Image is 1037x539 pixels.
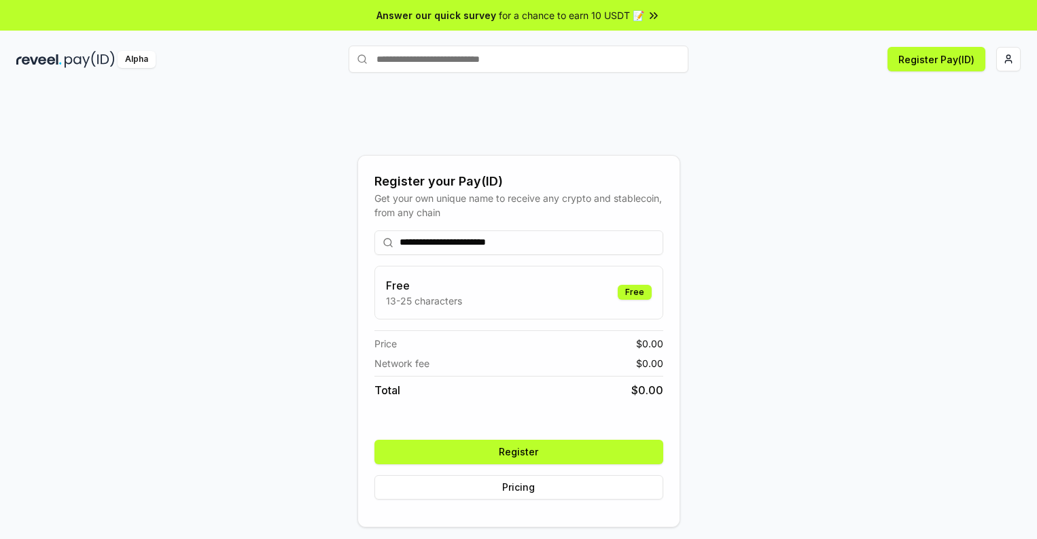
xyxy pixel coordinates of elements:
[16,51,62,68] img: reveel_dark
[374,191,663,220] div: Get your own unique name to receive any crypto and stablecoin, from any chain
[618,285,652,300] div: Free
[631,382,663,398] span: $ 0.00
[636,336,663,351] span: $ 0.00
[65,51,115,68] img: pay_id
[374,356,429,370] span: Network fee
[374,172,663,191] div: Register your Pay(ID)
[118,51,156,68] div: Alpha
[636,356,663,370] span: $ 0.00
[374,440,663,464] button: Register
[376,8,496,22] span: Answer our quick survey
[374,475,663,500] button: Pricing
[887,47,985,71] button: Register Pay(ID)
[499,8,644,22] span: for a chance to earn 10 USDT 📝
[386,277,462,294] h3: Free
[386,294,462,308] p: 13-25 characters
[374,382,400,398] span: Total
[374,336,397,351] span: Price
